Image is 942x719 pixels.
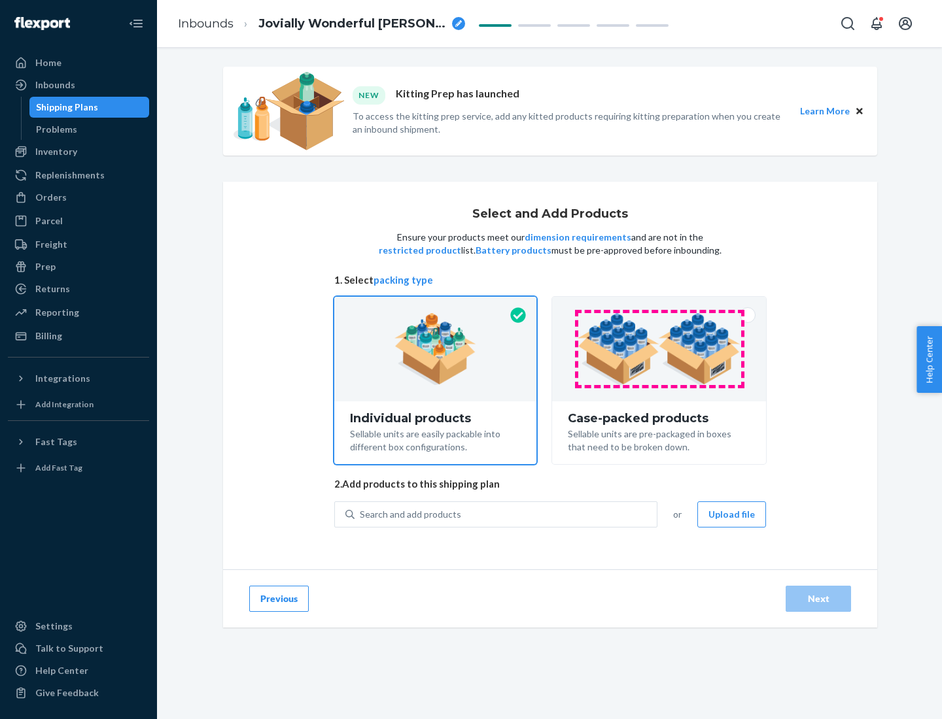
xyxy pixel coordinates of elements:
div: Sellable units are easily packable into different box configurations. [350,425,521,454]
div: Problems [36,123,77,136]
div: Prep [35,260,56,273]
span: Jovially Wonderful Molly [258,16,447,33]
div: Home [35,56,61,69]
div: Case-packed products [568,412,750,425]
img: case-pack.59cecea509d18c883b923b81aeac6d0b.png [578,313,741,385]
div: Reporting [35,306,79,319]
div: Add Fast Tag [35,462,82,473]
a: Reporting [8,302,149,323]
span: 1. Select [334,273,766,287]
button: Open notifications [863,10,890,37]
button: restricted product [379,244,461,257]
div: Inventory [35,145,77,158]
p: Ensure your products meet our and are not in the list. must be pre-approved before inbounding. [377,231,723,257]
div: Returns [35,282,70,295]
div: Billing [35,329,62,343]
a: Inbounds [8,75,149,95]
div: Orders [35,191,67,204]
button: dimension requirements [525,231,631,244]
div: Talk to Support [35,642,103,655]
button: Open Search Box [835,10,861,37]
div: Freight [35,238,67,251]
div: Search and add products [360,508,461,521]
a: Help Center [8,660,149,681]
button: Give Feedback [8,682,149,703]
div: Settings [35,620,73,633]
button: Fast Tags [8,431,149,452]
button: Learn More [800,104,850,118]
div: Next [797,592,840,605]
div: NEW [353,86,385,104]
img: Flexport logo [14,17,70,30]
span: 2. Add products to this shipping plan [334,477,766,491]
div: Give Feedback [35,686,99,699]
p: To access the kitting prep service, add any kitted products requiring kitting preparation when yo... [353,110,788,136]
a: Replenishments [8,165,149,186]
a: Add Integration [8,394,149,415]
a: Settings [8,616,149,637]
button: Help Center [916,326,942,393]
a: Inventory [8,141,149,162]
button: Battery products [476,244,551,257]
button: Upload file [697,501,766,527]
a: Parcel [8,210,149,231]
div: Help Center [35,664,88,677]
a: Home [8,52,149,73]
img: individual-pack.facf35554cb0f1810c75b2bd6df2d64e.png [394,313,476,385]
a: Returns [8,278,149,299]
a: Inbounds [178,16,234,31]
span: or [673,508,682,521]
a: Add Fast Tag [8,458,149,478]
a: Talk to Support [8,638,149,659]
button: Previous [249,586,309,612]
div: Parcel [35,214,63,227]
a: Freight [8,234,149,255]
button: Integrations [8,368,149,389]
a: Shipping Plans [29,97,150,118]
div: Inbounds [35,78,75,92]
div: Replenishments [35,169,105,182]
ol: breadcrumbs [167,5,476,43]
div: Individual products [350,412,521,425]
a: Billing [8,326,149,346]
button: Close [852,104,867,118]
p: Kitting Prep has launched [396,86,519,104]
a: Orders [8,187,149,208]
h1: Select and Add Products [472,208,628,221]
a: Prep [8,256,149,277]
div: Add Integration [35,399,94,410]
a: Problems [29,119,150,140]
button: Open account menu [892,10,918,37]
div: Fast Tags [35,435,77,448]
div: Shipping Plans [36,101,98,114]
div: Sellable units are pre-packaged in boxes that need to be broken down. [568,425,750,454]
button: Close Navigation [123,10,149,37]
button: packing type [374,273,433,287]
div: Integrations [35,372,90,385]
button: Next [786,586,851,612]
